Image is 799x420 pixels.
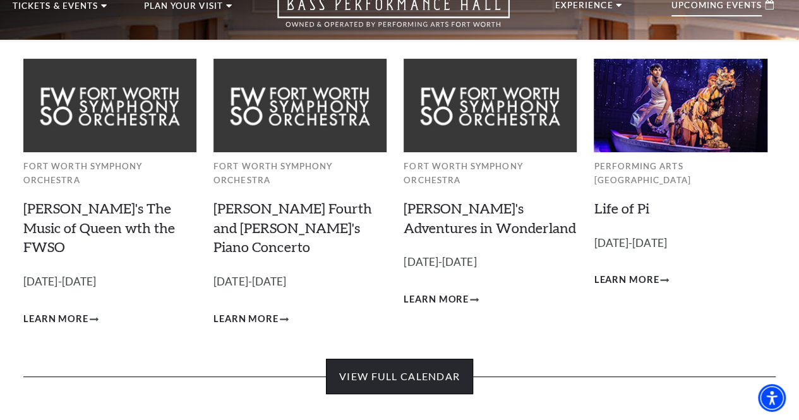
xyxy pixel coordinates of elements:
[213,59,387,152] img: Fort Worth Symphony Orchestra
[404,59,577,152] img: Fort Worth Symphony Orchestra
[213,273,387,291] p: [DATE]-[DATE]
[144,2,223,17] p: Plan Your Visit
[404,200,576,236] a: [PERSON_NAME]'s Adventures in Wonderland
[23,159,196,188] p: Fort Worth Symphony Orchestra
[23,200,175,256] a: [PERSON_NAME]'s The Music of Queen wth the FWSO
[23,273,196,291] p: [DATE]-[DATE]
[23,59,196,152] img: Fort Worth Symphony Orchestra
[555,1,613,16] p: Experience
[404,292,469,308] span: Learn More
[404,159,577,188] p: Fort Worth Symphony Orchestra
[594,200,649,217] a: Life of Pi
[13,2,98,17] p: Tickets & Events
[671,1,762,16] p: Upcoming Events
[23,311,99,327] a: Learn More Windborne's The Music of Queen wth the FWSO
[213,200,372,256] a: [PERSON_NAME] Fourth and [PERSON_NAME]'s Piano Concerto
[23,311,88,327] span: Learn More
[326,359,473,394] a: View Full Calendar
[213,311,279,327] span: Learn More
[594,59,767,152] img: Performing Arts Fort Worth
[213,311,289,327] a: Learn More Brahms Fourth and Grieg's Piano Concerto
[213,159,387,188] p: Fort Worth Symphony Orchestra
[758,384,786,412] div: Accessibility Menu
[594,272,669,288] a: Learn More Life of Pi
[594,234,767,253] p: [DATE]-[DATE]
[594,159,767,188] p: Performing Arts [GEOGRAPHIC_DATA]
[594,272,659,288] span: Learn More
[404,253,577,272] p: [DATE]-[DATE]
[404,292,479,308] a: Learn More Alice's Adventures in Wonderland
